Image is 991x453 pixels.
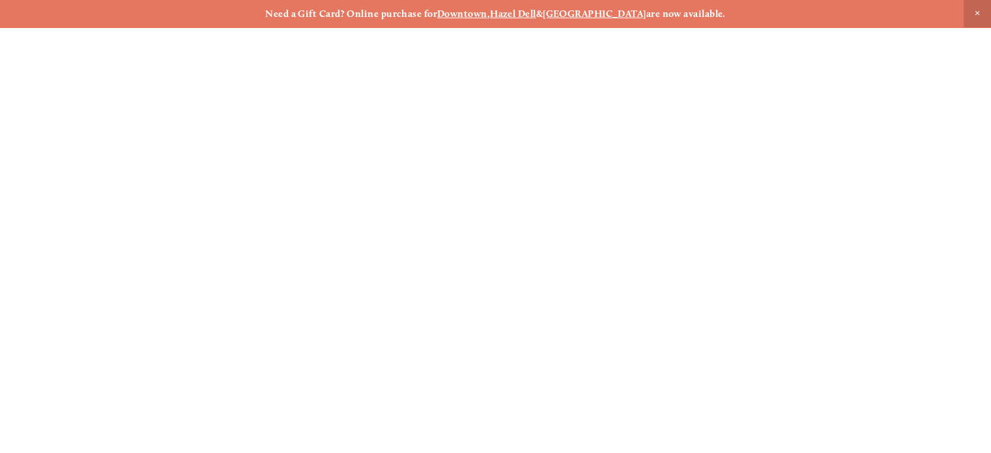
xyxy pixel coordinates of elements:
strong: are now available. [646,8,726,20]
a: Downtown [437,8,487,20]
a: [GEOGRAPHIC_DATA] [543,8,646,20]
strong: , [487,8,490,20]
strong: & [536,8,543,20]
strong: Need a Gift Card? Online purchase for [265,8,437,20]
a: Hazel Dell [490,8,536,20]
